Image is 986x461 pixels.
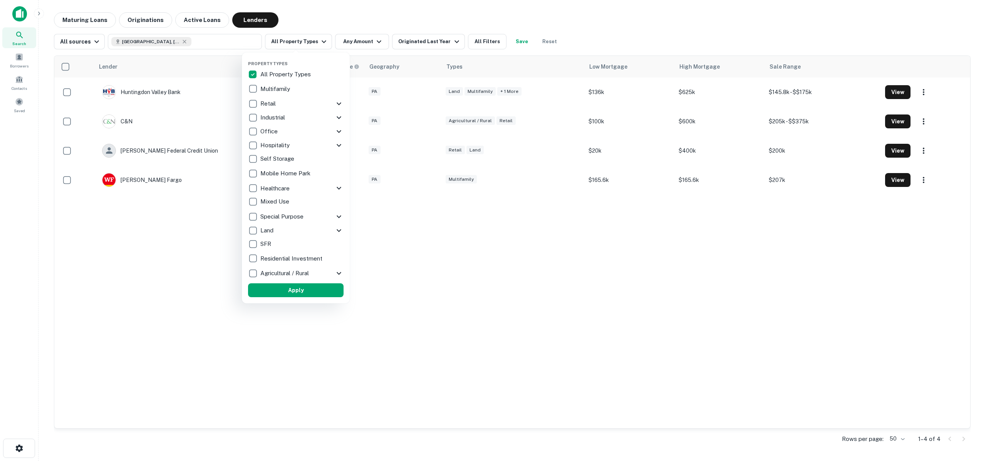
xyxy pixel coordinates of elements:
p: Mobile Home Park [260,169,312,178]
button: Apply [248,283,344,297]
p: Industrial [260,113,287,122]
div: Land [248,224,344,237]
p: Special Purpose [260,212,305,221]
div: Retail [248,97,344,111]
p: Healthcare [260,184,291,193]
p: Multifamily [260,84,292,94]
p: Residential Investment [260,254,324,263]
div: Healthcare [248,181,344,195]
div: Industrial [248,111,344,125]
p: Office [260,127,279,136]
div: Office [248,125,344,138]
p: Mixed Use [260,197,291,206]
p: Self Storage [260,154,296,163]
div: Hospitality [248,138,344,152]
p: Retail [260,99,277,108]
p: Hospitality [260,141,291,150]
span: Property Types [248,61,288,66]
div: Agricultural / Rural [248,266,344,280]
div: Special Purpose [248,210,344,224]
p: All Property Types [260,70,312,79]
p: Land [260,226,275,235]
iframe: Chat Widget [947,399,986,436]
p: Agricultural / Rural [260,269,310,278]
p: SFR [260,239,273,249]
